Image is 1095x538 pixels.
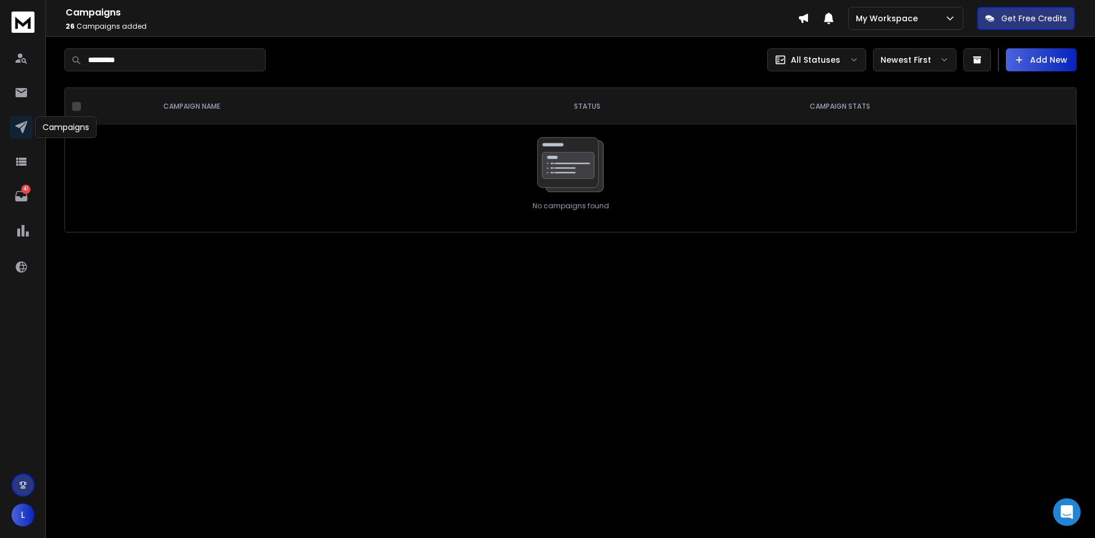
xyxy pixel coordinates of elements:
[495,88,679,125] th: STATUS
[150,88,495,125] th: CAMPAIGN NAME
[66,21,75,31] span: 26
[10,185,33,208] a: 41
[66,6,798,20] h1: Campaigns
[12,12,35,33] img: logo
[977,7,1075,30] button: Get Free Credits
[791,54,840,66] p: All Statuses
[1001,13,1067,24] p: Get Free Credits
[21,185,30,194] p: 41
[679,88,1001,125] th: CAMPAIGN STATS
[1053,498,1081,526] div: Open Intercom Messenger
[12,503,35,526] button: L
[35,116,97,138] div: Campaigns
[873,48,956,71] button: Newest First
[533,201,609,211] p: No campaigns found
[856,13,922,24] p: My Workspace
[1006,48,1077,71] button: Add New
[66,22,798,31] p: Campaigns added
